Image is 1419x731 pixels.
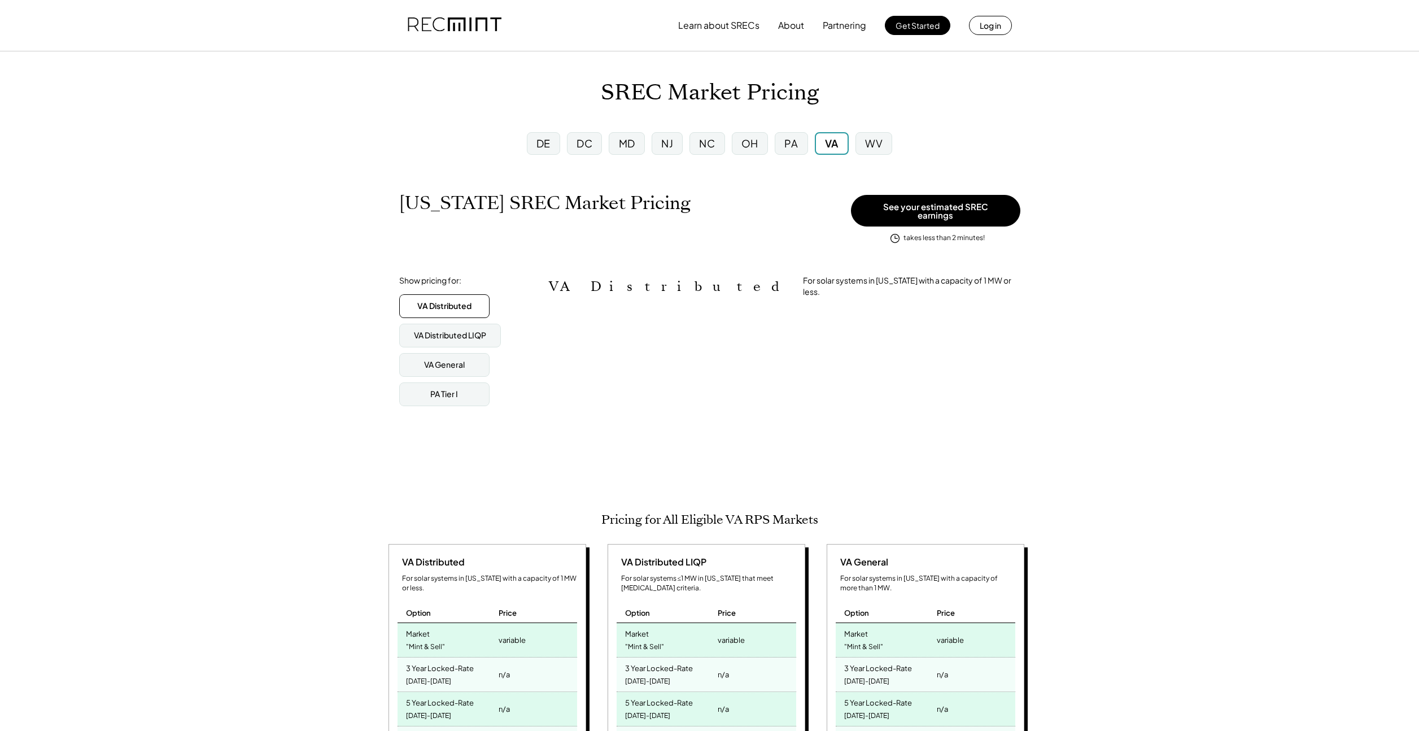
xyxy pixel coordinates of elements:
h1: SREC Market Pricing [601,80,819,106]
div: For solar systems in [US_STATE] with a capacity of 1 MW or less. [402,574,577,593]
div: Option [844,608,869,618]
div: [DATE]-[DATE] [844,674,889,689]
button: Learn about SRECs [678,14,759,37]
div: VA Distributed LIQP [414,330,486,341]
div: VA [825,136,839,150]
div: Show pricing for: [399,275,461,286]
div: Option [625,608,650,618]
div: For solar systems in [US_STATE] with a capacity of 1 MW or less. [803,275,1020,297]
div: VA Distributed LIQP [617,556,706,568]
div: Option [406,608,431,618]
div: n/a [937,667,948,682]
div: "Mint & Sell" [844,639,883,655]
div: variable [718,632,745,648]
div: VA Distributed [417,301,471,312]
div: DC [577,136,592,150]
div: [DATE]-[DATE] [844,708,889,724]
div: [DATE]-[DATE] [625,674,670,689]
div: 3 Year Locked-Rate [844,660,912,673]
div: For solar systems in [US_STATE] with a capacity of more than 1 MW. [840,574,1015,593]
h1: [US_STATE] SREC Market Pricing [399,192,691,214]
div: Price [499,608,517,618]
button: About [778,14,804,37]
div: PA [784,136,798,150]
div: 3 Year Locked-Rate [625,660,693,673]
div: WV [865,136,883,150]
div: For solar systems ≤1 MW in [US_STATE] that meet [MEDICAL_DATA] criteria. [621,574,796,593]
div: Price [718,608,736,618]
div: n/a [718,667,729,682]
div: n/a [499,701,510,717]
div: Market [844,626,868,639]
div: VA General [424,359,465,371]
div: [DATE]-[DATE] [625,708,670,724]
div: 3 Year Locked-Rate [406,660,474,673]
img: recmint-logotype%403x.png [408,6,501,45]
div: n/a [499,667,510,682]
div: OH [741,136,758,150]
div: MD [619,136,635,150]
div: "Mint & Sell" [406,639,445,655]
div: NJ [661,136,673,150]
button: See your estimated SREC earnings [851,195,1020,227]
div: variable [499,632,526,648]
div: 5 Year Locked-Rate [625,695,693,708]
div: Price [937,608,955,618]
div: 5 Year Locked-Rate [406,695,474,708]
div: DE [536,136,551,150]
h2: Pricing for All Eligible VA RPS Markets [601,512,818,527]
div: [DATE]-[DATE] [406,674,451,689]
h2: VA Distributed [549,279,786,295]
div: PA Tier I [430,389,458,400]
button: Log in [969,16,1012,35]
button: Partnering [823,14,866,37]
div: [DATE]-[DATE] [406,708,451,724]
div: Market [406,626,430,639]
div: n/a [937,701,948,717]
div: NC [699,136,715,150]
div: Market [625,626,649,639]
div: VA General [836,556,888,568]
button: Get Started [885,16,950,35]
div: variable [937,632,964,648]
div: 5 Year Locked-Rate [844,695,912,708]
div: takes less than 2 minutes! [903,233,985,243]
div: "Mint & Sell" [625,639,664,655]
div: n/a [718,701,729,717]
div: VA Distributed [398,556,465,568]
